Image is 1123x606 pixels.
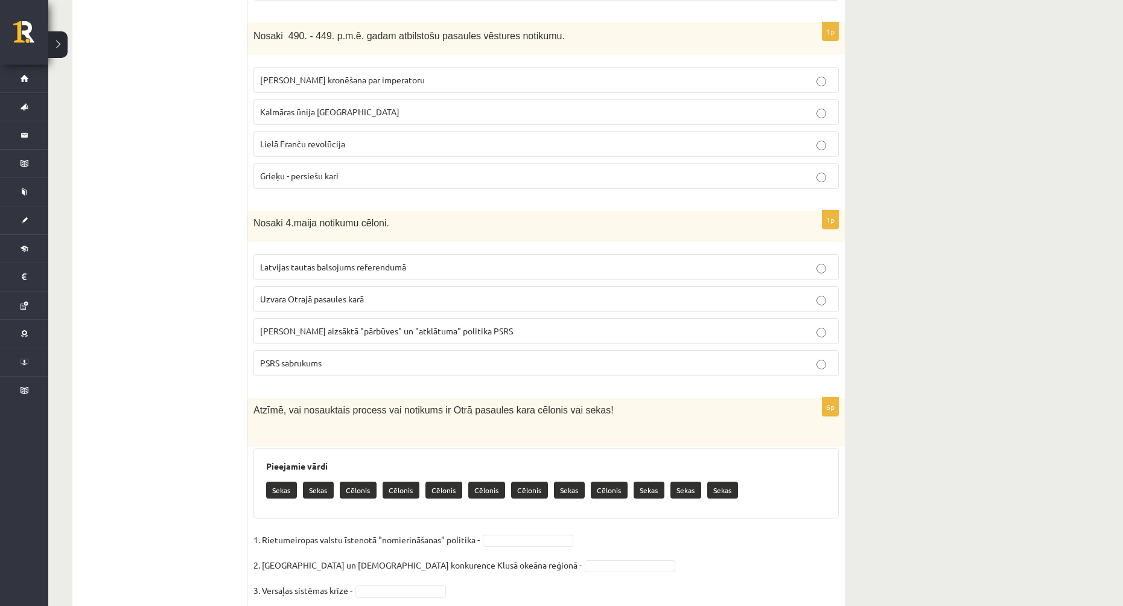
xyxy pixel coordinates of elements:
span: Lielā Franču revolūcija [260,138,345,149]
input: Uzvara Otrajā pasaules karā [816,296,826,305]
input: [PERSON_NAME] aizsāktā "pārbūves" un "atklātuma" politika PSRS [816,328,826,337]
p: Cēlonis [511,482,548,499]
p: Sekas [634,482,664,499]
p: Sekas [707,482,738,499]
p: Cēlonis [591,482,628,499]
p: 3. Versaļas sistēmas krīze - [253,581,352,599]
span: Latvijas tautas balsojums referendumā [260,261,406,272]
span: Atzīmē, vai nosauktais process vai notikums ir Otrā pasaules kara cēlonis vai sekas! [253,405,614,415]
p: 1p [822,210,839,229]
p: 2. [GEOGRAPHIC_DATA] un [DEMOGRAPHIC_DATA] konkurence Klusā okeāna reģionā - [253,556,582,574]
span: Kalmāras ūnija [GEOGRAPHIC_DATA] [260,106,399,117]
input: PSRS sabrukums [816,360,826,369]
span: Uzvara Otrajā pasaules karā [260,293,364,304]
span: [PERSON_NAME] kronēšana par imperatoru [260,74,425,85]
span: PSRS sabrukums [260,357,322,368]
input: Latvijas tautas balsojums referendumā [816,264,826,273]
p: Sekas [670,482,701,499]
p: 6p [822,397,839,416]
input: Lielā Franču revolūcija [816,141,826,150]
input: Grieķu - persiešu kari [816,173,826,182]
p: Cēlonis [340,482,377,499]
p: Cēlonis [425,482,462,499]
p: Cēlonis [468,482,505,499]
span: Grieķu - persiešu kari [260,170,339,181]
a: Rīgas 1. Tālmācības vidusskola [13,21,48,51]
p: Sekas [303,482,334,499]
span: Nosaki 4.maija notikumu cēloni. [253,218,389,228]
input: [PERSON_NAME] kronēšana par imperatoru [816,77,826,86]
p: Cēlonis [383,482,419,499]
h3: Pieejamie vārdi [266,461,826,471]
p: Sekas [266,482,297,499]
span: [PERSON_NAME] aizsāktā "pārbūves" un "atklātuma" politika PSRS [260,325,513,336]
p: 1. Rietumeiropas valstu īstenotā "nomierināšanas" politika - [253,531,480,549]
p: 1p [822,22,839,41]
p: Sekas [554,482,585,499]
span: Nosaki 490. - 449. p.m.ē. gadam atbilstošu pasaules vēstures notikumu. [253,31,565,41]
input: Kalmāras ūnija [GEOGRAPHIC_DATA] [816,109,826,118]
